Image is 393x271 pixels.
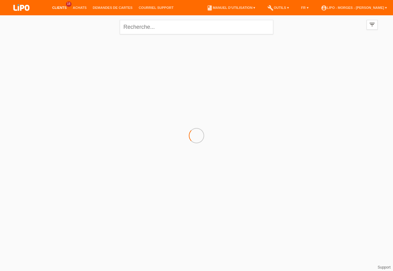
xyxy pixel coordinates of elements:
[321,5,327,11] i: account_circle
[204,6,258,9] a: bookManuel d’utilisation ▾
[267,5,274,11] i: build
[207,5,213,11] i: book
[298,6,312,9] a: FR ▾
[49,6,70,9] a: Clients
[264,6,292,9] a: buildOutils ▾
[318,6,390,9] a: account_circleLIPO - Morges - [PERSON_NAME] ▾
[136,6,177,9] a: Courriel Support
[369,21,375,28] i: filter_list
[70,6,90,9] a: Achats
[66,2,72,7] span: 18
[378,265,391,269] a: Support
[6,13,37,17] a: LIPO pay
[90,6,136,9] a: Demandes de cartes
[120,20,273,34] input: Recherche...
